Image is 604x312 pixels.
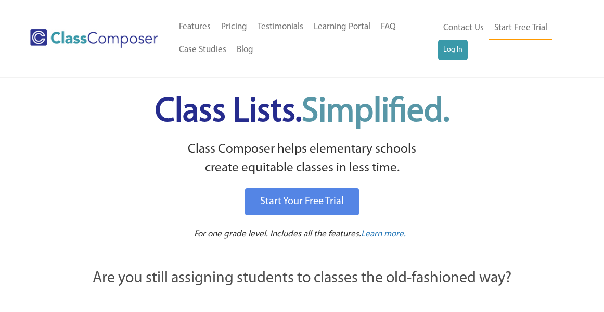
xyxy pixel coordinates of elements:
[37,267,568,290] p: Are you still assigning students to classes the old-fashioned way?
[438,40,468,60] a: Log In
[438,17,489,40] a: Contact Us
[438,17,566,60] nav: Header Menu
[361,230,406,239] span: Learn more.
[252,16,309,39] a: Testimonials
[489,17,552,40] a: Start Free Trial
[232,39,259,61] a: Blog
[302,95,449,129] span: Simplified.
[174,39,232,61] a: Case Studies
[260,196,344,207] span: Start Your Free Trial
[35,140,569,178] p: Class Composer helps elementary schools create equitable classes in less time.
[361,228,406,241] a: Learn more.
[174,16,216,39] a: Features
[194,230,361,239] span: For one grade level. Includes all the features.
[376,16,401,39] a: FAQ
[309,16,376,39] a: Learning Portal
[245,188,359,215] a: Start Your Free Trial
[174,16,438,61] nav: Header Menu
[155,95,449,129] span: Class Lists.
[30,29,158,48] img: Class Composer
[216,16,252,39] a: Pricing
